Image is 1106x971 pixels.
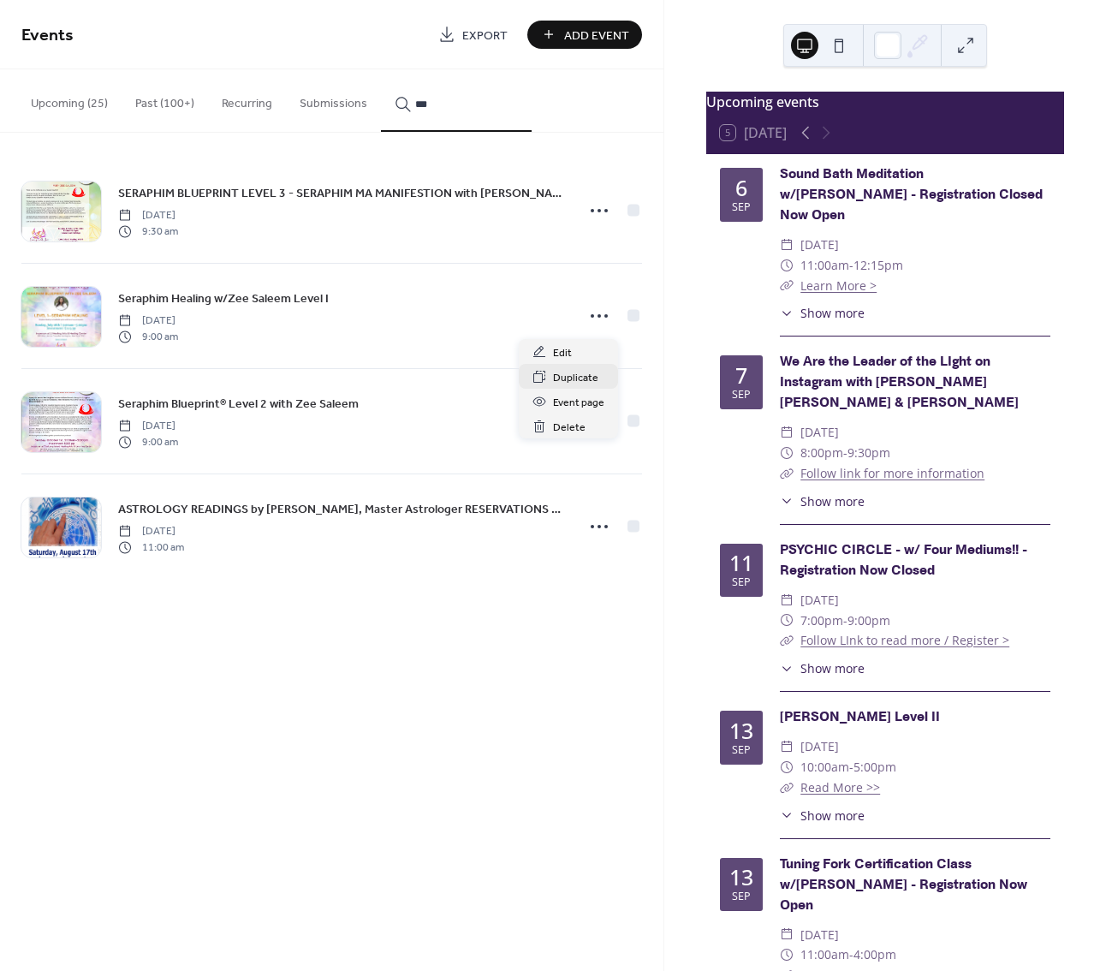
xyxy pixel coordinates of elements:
div: ​ [780,304,794,322]
span: 5:00pm [853,757,896,777]
div: ​ [780,925,794,945]
span: 7:00pm [800,611,843,631]
span: 9:00 am [118,434,178,450]
span: ASTROLOGY READINGS by [PERSON_NAME], Master Astrologer RESERVATIONS NOW CLOSED [118,501,565,519]
a: Follow LInk to read more / Register > [800,632,1009,648]
a: Tuning Fork Certification Class w/[PERSON_NAME] - Registration Now Open [780,855,1027,914]
a: Read More >> [800,779,880,795]
div: Sep [732,745,751,756]
div: ​ [780,590,794,611]
span: - [843,443,847,463]
div: ​ [780,659,794,677]
span: Show more [800,807,865,825]
div: ​ [780,422,794,443]
span: 9:30pm [847,443,890,463]
span: SERAPHIM BLUEPRINT LEVEL 3 - SERAPHIM MA MANIFESTION with [PERSON_NAME] [118,185,565,203]
span: Add Event [564,27,629,45]
div: 11 [729,552,753,574]
div: ​ [780,807,794,825]
a: SERAPHIM BLUEPRINT LEVEL 3 - SERAPHIM MA MANIFESTION with [PERSON_NAME] [118,183,565,203]
div: ​ [780,630,794,651]
button: ​Show more [780,304,865,322]
div: Sep [732,891,751,902]
span: 11:00am [800,944,849,965]
span: Seraphim Healing w/Zee Saleem Level I [118,290,329,308]
span: 10:00am [800,757,849,777]
span: Edit [553,344,572,362]
div: ​ [780,276,794,296]
span: [DATE] [800,590,839,611]
span: [DATE] [800,925,839,945]
div: ​ [780,492,794,510]
div: ​ [780,611,794,631]
div: ​ [780,235,794,255]
button: ​Show more [780,492,865,510]
div: 7 [735,365,747,386]
span: Event page [553,394,604,412]
a: Sound Bath Meditation w/[PERSON_NAME] - Registration Closed Now Open [780,165,1043,224]
span: Events [21,19,74,52]
span: - [843,611,847,631]
a: PSYCHIC CIRCLE - w/ Four Mediums!! - Registration Now Closed [780,541,1027,580]
button: Upcoming (25) [17,69,122,130]
div: 13 [729,720,753,742]
button: Recurring [208,69,286,130]
div: Sep [732,390,751,401]
span: 9:00 am [118,329,178,344]
button: Submissions [286,69,381,130]
a: [PERSON_NAME] Level II [780,708,940,726]
span: Delete [553,419,586,437]
span: 8:00pm [800,443,843,463]
button: ​Show more [780,807,865,825]
span: Export [462,27,508,45]
span: 9:30 am [118,223,178,239]
span: [DATE] [118,419,178,434]
span: [DATE] [800,235,839,255]
span: 11:00am [800,255,849,276]
div: 6 [735,177,747,199]
span: Seraphim Blueprint® Level 2 with Zee Saleem [118,396,359,414]
div: ​ [780,777,794,798]
button: ​Show more [780,659,865,677]
a: Export [425,21,520,49]
div: Sep [732,202,751,213]
span: [DATE] [118,524,184,539]
a: Seraphim Healing w/Zee Saleem Level I [118,289,329,308]
span: [DATE] [800,736,839,757]
div: ​ [780,255,794,276]
span: [DATE] [118,313,178,329]
span: Show more [800,492,865,510]
a: ASTROLOGY READINGS by [PERSON_NAME], Master Astrologer RESERVATIONS NOW CLOSED [118,499,565,519]
div: ​ [780,757,794,777]
a: Seraphim Blueprint® Level 2 with Zee Saleem [118,394,359,414]
span: 9:00pm [847,611,890,631]
div: 13 [729,867,753,888]
span: 11:00 am [118,539,184,555]
button: Add Event [527,21,642,49]
a: We Are the Leader of the LIght on Instagram with [PERSON_NAME] [PERSON_NAME] & [PERSON_NAME] [780,353,1019,412]
button: Past (100+) [122,69,208,130]
span: [DATE] [118,208,178,223]
a: Learn More > [800,277,877,294]
div: Sep [732,577,751,588]
span: Show more [800,659,865,677]
span: - [849,757,853,777]
div: ​ [780,944,794,965]
span: Show more [800,304,865,322]
div: ​ [780,463,794,484]
div: ​ [780,736,794,757]
span: - [849,944,853,965]
span: - [849,255,853,276]
span: 4:00pm [853,944,896,965]
div: ​ [780,443,794,463]
span: Duplicate [553,369,598,387]
span: [DATE] [800,422,839,443]
a: Follow link for more information [800,465,984,481]
div: Upcoming events [706,92,1064,112]
span: 12:15pm [853,255,903,276]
